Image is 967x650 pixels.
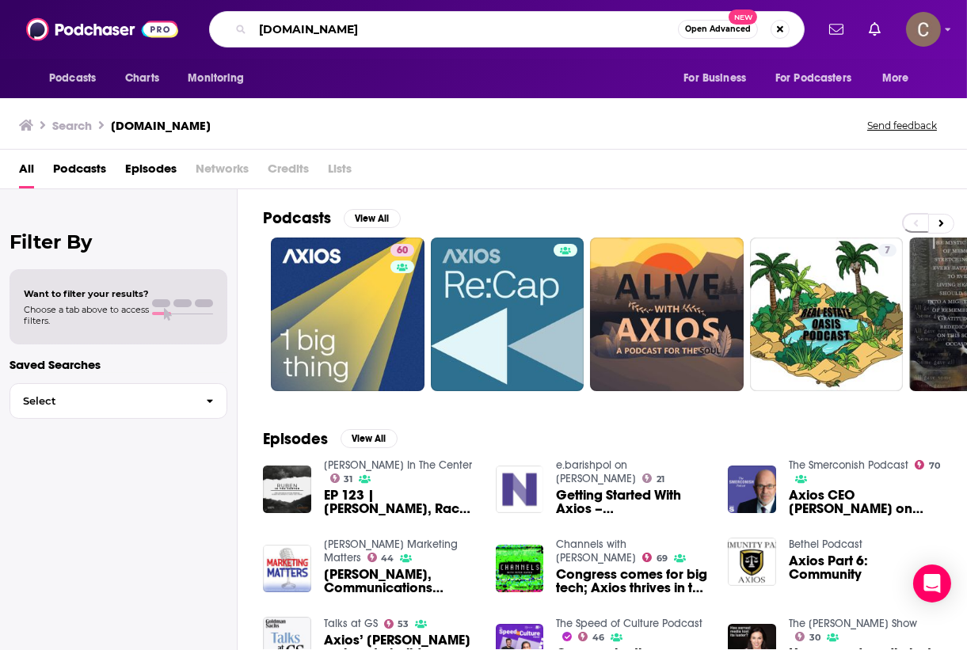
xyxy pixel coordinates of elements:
[53,156,106,188] a: Podcasts
[556,617,702,630] a: The Speed of Culture Podcast
[657,555,668,562] span: 69
[556,488,709,515] span: Getting Started With Axios – [DOMAIN_NAME] Blog – Medium
[188,67,244,89] span: Monitoring
[878,244,897,257] a: 7
[795,632,820,641] a: 30
[328,156,352,188] span: Lists
[750,238,904,391] a: 7
[52,118,92,133] h3: Search
[10,396,193,406] span: Select
[789,554,942,581] a: Axios Part 6: Community
[789,617,917,630] a: The Justin Brady Show
[49,67,96,89] span: Podcasts
[685,25,751,33] span: Open Advanced
[642,473,664,483] a: 21
[177,63,265,93] button: open menu
[263,429,328,449] h2: Episodes
[268,156,309,188] span: Credits
[496,466,544,514] img: Getting Started With Axios – CodingTheSmartWay.com Blog – Medium
[683,67,746,89] span: For Business
[882,67,909,89] span: More
[10,230,227,253] h2: Filter By
[775,67,851,89] span: For Podcasters
[263,466,311,514] img: EP 123 | Russell Contreras, Race & Justice Reporter for Axios.com
[398,621,409,628] span: 53
[384,619,409,629] a: 53
[24,288,149,299] span: Want to filter your results?
[263,208,401,228] a: PodcastsView All
[672,63,766,93] button: open menu
[906,12,941,47] button: Show profile menu
[556,488,709,515] a: Getting Started With Axios – CodingTheSmartWay.com Blog – Medium
[913,564,951,602] div: Open Intercom Messenger
[10,357,227,372] p: Saved Searches
[578,632,604,641] a: 46
[263,545,311,593] img: Eleanor Hawkins, Communications Strategist and writer at Axios
[556,568,709,595] a: Congress comes for big tech; Axios thrives in the pandemic
[871,63,929,93] button: open menu
[789,458,908,472] a: The Smerconish Podcast
[125,156,177,188] a: Episodes
[324,488,477,515] span: EP 123 | [PERSON_NAME], Race & Justice Reporter for [DOMAIN_NAME]
[809,634,820,641] span: 30
[196,156,249,188] span: Networks
[381,555,394,562] span: 44
[26,14,178,44] img: Podchaser - Follow, Share and Rate Podcasts
[728,466,776,514] img: Axios CEO Jim VandeHei on Optimism, Responsibility & Community
[324,617,378,630] a: Talks at GS
[344,476,352,483] span: 31
[678,20,758,39] button: Open AdvancedNew
[271,238,424,391] a: 60
[111,118,211,133] h3: [DOMAIN_NAME]
[642,553,668,562] a: 69
[789,488,942,515] a: Axios CEO Jim VandeHei on Optimism, Responsibility & Community
[556,458,636,485] a: e.barishpol on Narro
[344,209,401,228] button: View All
[862,119,942,132] button: Send feedback
[906,12,941,47] span: Logged in as clay.bolton
[324,568,477,595] span: [PERSON_NAME], Communications Strategist and writer at Axios
[915,460,940,469] a: 70
[906,12,941,47] img: User Profile
[263,429,398,449] a: EpisodesView All
[324,488,477,515] a: EP 123 | Russell Contreras, Race & Justice Reporter for Axios.com
[397,243,408,259] span: 60
[253,17,678,42] input: Search podcasts, credits, & more...
[209,11,805,48] div: Search podcasts, credits, & more...
[885,243,890,259] span: 7
[862,16,887,43] a: Show notifications dropdown
[729,10,757,25] span: New
[324,458,472,472] a: Ruben In The Center
[125,67,159,89] span: Charts
[789,538,862,551] a: Bethel Podcast
[929,462,940,469] span: 70
[367,553,394,562] a: 44
[38,63,116,93] button: open menu
[330,473,353,483] a: 31
[24,304,149,326] span: Choose a tab above to access filters.
[765,63,874,93] button: open menu
[263,208,331,228] h2: Podcasts
[19,156,34,188] a: All
[823,16,850,43] a: Show notifications dropdown
[556,538,636,564] a: Channels with Peter Kafka
[496,545,544,593] img: Congress comes for big tech; Axios thrives in the pandemic
[324,538,458,564] a: Wharton Marketing Matters
[390,244,414,257] a: 60
[10,383,227,419] button: Select
[728,538,776,586] img: Axios Part 6: Community
[115,63,169,93] a: Charts
[592,634,604,641] span: 46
